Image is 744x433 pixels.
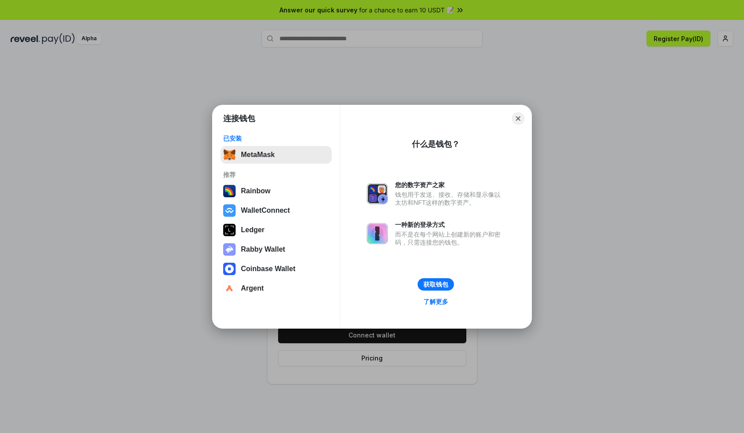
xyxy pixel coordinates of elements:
[395,230,505,246] div: 而不是在每个网站上创建新的账户和密码，只需连接您的钱包。
[223,243,236,256] img: svg+xml,%3Csvg%20xmlns%3D%22http%3A%2F%2Fwww.w3.org%2F2000%2Fsvg%22%20fill%3D%22none%22%20viewBox...
[221,221,332,239] button: Ledger
[512,112,524,125] button: Close
[423,280,448,288] div: 获取钱包
[395,191,505,207] div: 钱包用于发送、接收、存储和显示像以太坊和NFT这样的数字资产。
[418,296,453,307] a: 了解更多
[221,182,332,200] button: Rainbow
[221,260,332,278] button: Coinbase Wallet
[418,278,454,291] button: 获取钱包
[241,284,264,292] div: Argent
[241,226,264,234] div: Ledger
[221,202,332,219] button: WalletConnect
[223,113,255,124] h1: 连接钱包
[221,241,332,258] button: Rabby Wallet
[223,224,236,236] img: svg+xml,%3Csvg%20xmlns%3D%22http%3A%2F%2Fwww.w3.org%2F2000%2Fsvg%22%20width%3D%2228%22%20height%3...
[241,151,275,159] div: MetaMask
[223,282,236,295] img: svg+xml,%3Csvg%20width%3D%2228%22%20height%3D%2228%22%20viewBox%3D%220%200%2028%2028%22%20fill%3D...
[423,298,448,306] div: 了解更多
[241,187,271,195] div: Rainbow
[395,221,505,229] div: 一种新的登录方式
[367,183,388,204] img: svg+xml,%3Csvg%20xmlns%3D%22http%3A%2F%2Fwww.w3.org%2F2000%2Fsvg%22%20fill%3D%22none%22%20viewBox...
[223,149,236,161] img: svg+xml,%3Csvg%20fill%3D%22none%22%20height%3D%2233%22%20viewBox%3D%220%200%2035%2033%22%20width%...
[241,245,285,253] div: Rabby Wallet
[223,185,236,197] img: svg+xml,%3Csvg%20width%3D%22120%22%20height%3D%22120%22%20viewBox%3D%220%200%20120%20120%22%20fil...
[223,134,329,142] div: 已安装
[221,146,332,164] button: MetaMask
[241,265,295,273] div: Coinbase Wallet
[412,139,460,149] div: 什么是钱包？
[223,171,329,179] div: 推荐
[223,263,236,275] img: svg+xml,%3Csvg%20width%3D%2228%22%20height%3D%2228%22%20viewBox%3D%220%200%2028%2028%22%20fill%3D...
[223,204,236,217] img: svg+xml,%3Csvg%20width%3D%2228%22%20height%3D%2228%22%20viewBox%3D%220%200%2028%2028%22%20fill%3D...
[367,223,388,244] img: svg+xml,%3Csvg%20xmlns%3D%22http%3A%2F%2Fwww.w3.org%2F2000%2Fsvg%22%20fill%3D%22none%22%20viewBox...
[241,207,290,215] div: WalletConnect
[395,181,505,189] div: 您的数字资产之家
[221,280,332,297] button: Argent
